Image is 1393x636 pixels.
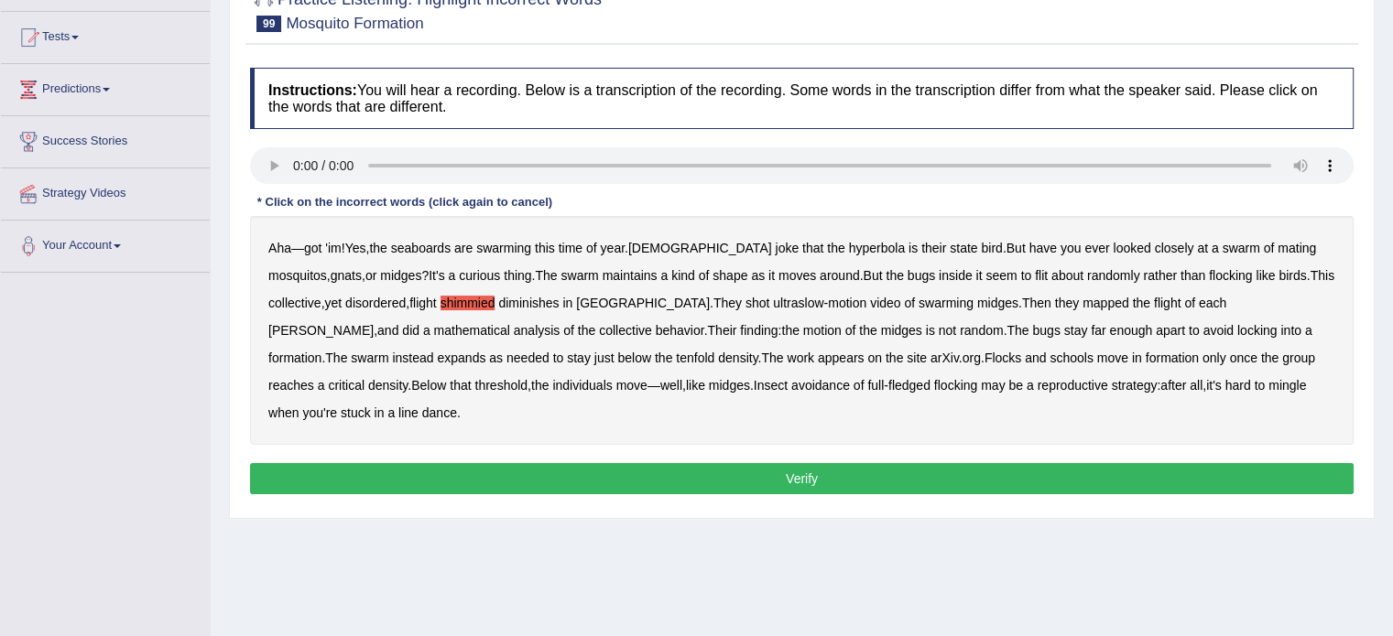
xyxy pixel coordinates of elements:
[1278,241,1316,255] b: mating
[671,268,695,283] b: kind
[745,296,769,310] b: shot
[268,268,327,283] b: mosquitos
[660,268,668,283] b: a
[1311,268,1334,283] b: This
[985,268,1017,283] b: seem
[1222,241,1259,255] b: swarm
[553,350,564,365] b: to
[268,296,321,310] b: collective
[506,350,550,365] b: needed
[514,323,560,338] b: analysis
[768,268,775,283] b: it
[1,168,210,214] a: Strategy Videos
[1087,268,1140,283] b: randomly
[930,350,959,365] b: arXiv
[754,378,788,393] b: Insect
[1112,378,1158,393] b: strategy
[1190,378,1203,393] b: all
[1229,350,1257,365] b: once
[981,378,1005,393] b: may
[250,68,1354,129] h4: You will hear a recording. Below is a transcription of the recording. Some words in the transcrip...
[380,268,421,283] b: midges
[761,350,783,365] b: The
[459,268,500,283] b: curious
[870,296,900,310] b: video
[1029,241,1057,255] b: have
[802,241,823,255] b: that
[713,296,742,310] b: They
[977,296,1018,310] b: midges
[489,350,503,365] b: as
[325,241,341,255] b: 'im
[1051,268,1083,283] b: about
[1055,296,1079,310] b: they
[429,268,444,283] b: It's
[751,268,765,283] b: as
[1084,241,1109,255] b: ever
[803,323,842,338] b: motion
[409,296,437,310] b: flight
[1050,350,1093,365] b: schools
[304,241,321,255] b: got
[818,350,865,365] b: appears
[616,378,648,393] b: move
[1097,350,1128,365] b: move
[740,323,778,338] b: finding
[787,350,814,365] b: work
[1282,350,1315,365] b: group
[1264,241,1275,255] b: of
[1113,241,1150,255] b: looked
[268,378,314,393] b: reaches
[713,268,747,283] b: shape
[1255,378,1266,393] b: to
[908,268,935,283] b: bugs
[1225,378,1251,393] b: hard
[1064,323,1088,338] b: stay
[886,350,903,365] b: the
[441,296,495,310] b: shimmied
[1280,323,1301,338] b: into
[921,241,946,255] b: their
[250,216,1354,445] div: — ! , . . , , ? . . . , , . - . , . : . . . . . . , — , . - : , .
[563,323,574,338] b: of
[387,405,395,420] b: a
[552,378,612,393] b: individuals
[1,64,210,110] a: Predictions
[1268,378,1306,393] b: mingle
[351,350,388,365] b: swarm
[919,296,974,310] b: swarming
[504,268,531,283] b: thing
[375,405,385,420] b: in
[1083,296,1129,310] b: mapped
[268,241,291,255] b: Aha
[1008,378,1023,393] b: be
[377,323,398,338] b: and
[560,268,598,283] b: swarm
[535,268,557,283] b: The
[1197,241,1208,255] b: at
[1189,323,1200,338] b: to
[656,323,704,338] b: behavior
[1237,323,1278,338] b: locking
[1203,323,1233,338] b: avoid
[365,268,376,283] b: or
[1199,296,1226,310] b: each
[975,268,982,283] b: it
[960,323,1003,338] b: random
[1279,268,1306,283] b: birds
[985,350,1021,365] b: Flocks
[286,15,423,32] small: Mosquito Formation
[448,268,455,283] b: a
[423,323,430,338] b: a
[476,241,531,255] b: swarming
[660,378,682,393] b: well
[655,350,672,365] b: the
[434,323,510,338] b: mathematical
[1155,241,1194,255] b: closely
[578,323,595,338] b: the
[454,241,473,255] b: are
[1160,378,1186,393] b: after
[718,350,757,365] b: density
[827,241,844,255] b: the
[250,463,1354,494] button: Verify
